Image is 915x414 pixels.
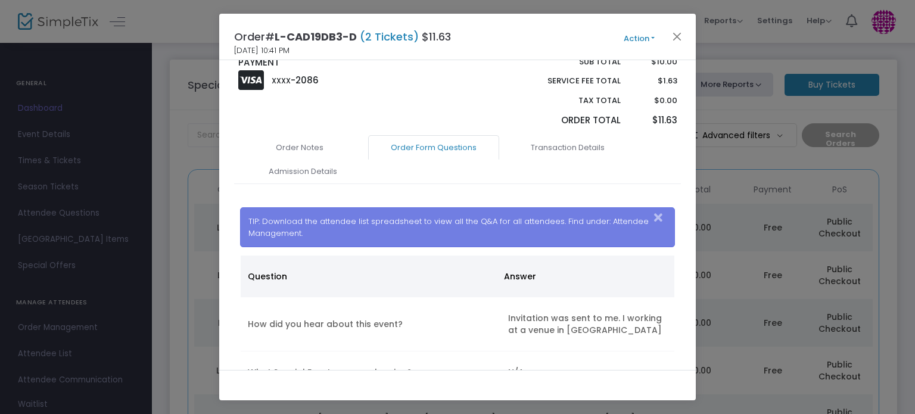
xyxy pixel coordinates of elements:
a: Order Notes [234,135,365,160]
button: Close [651,208,674,228]
p: Order Total [519,114,621,127]
span: (2 Tickets) [357,29,422,44]
td: Invitation was sent to me. I working at a venue in [GEOGRAPHIC_DATA] [501,297,674,351]
span: -2086 [291,74,319,86]
p: $10.00 [632,56,677,68]
td: N/A [501,351,674,394]
p: Service Fee Total [519,75,621,87]
th: Answer [497,256,668,297]
span: XXXX [272,76,291,86]
th: Question [241,256,497,297]
div: TIP: Download the attendee list spreadsheet to view all the Q&A for all attendees. Find under: At... [240,207,676,247]
p: Sub total [519,56,621,68]
td: How did you hear about this event? [241,297,501,351]
p: Tax Total [519,95,621,107]
td: What Special Event are you planning? [241,351,501,394]
a: Admission Details [237,159,368,184]
p: $11.63 [632,114,677,127]
span: L-CAD19DB3-D [275,29,357,44]
button: Action [603,32,675,45]
a: Order Form Questions [368,135,499,160]
h4: Order# $11.63 [234,29,451,45]
p: PAYMENT [238,56,452,70]
button: Close [670,29,685,44]
p: $1.63 [632,75,677,87]
p: $0.00 [632,95,677,107]
a: Transaction Details [502,135,633,160]
span: [DATE] 10:41 PM [234,45,290,57]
